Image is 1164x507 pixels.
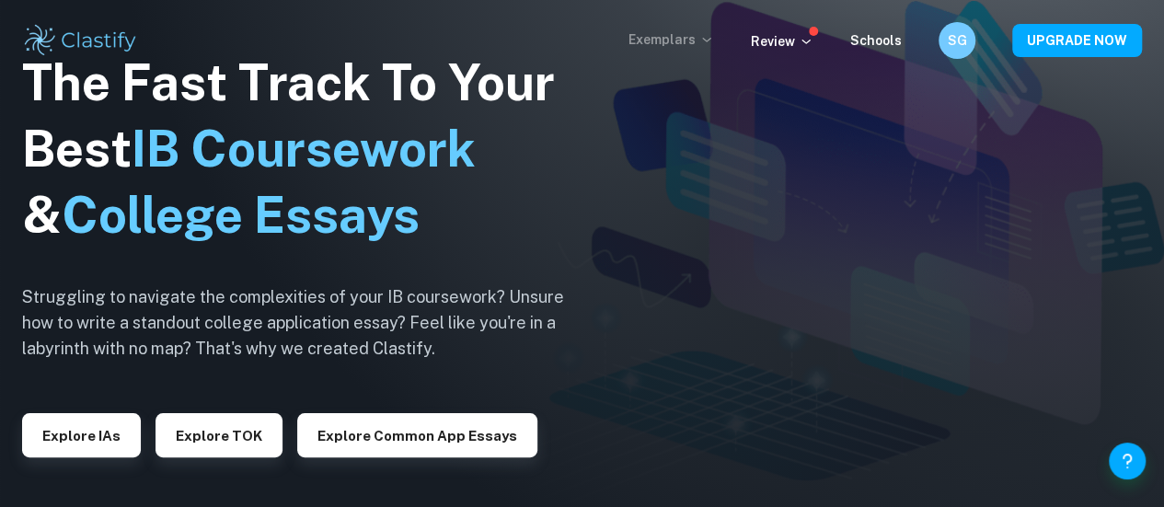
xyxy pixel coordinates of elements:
[22,22,139,59] img: Clastify logo
[132,120,476,178] span: IB Coursework
[1012,24,1142,57] button: UPGRADE NOW
[947,30,968,51] h6: SG
[628,29,714,50] p: Exemplars
[22,413,141,457] button: Explore IAs
[22,284,593,362] h6: Struggling to navigate the complexities of your IB coursework? Unsure how to write a standout col...
[939,22,975,59] button: SG
[156,426,282,444] a: Explore TOK
[156,413,282,457] button: Explore TOK
[297,426,537,444] a: Explore Common App essays
[751,31,813,52] p: Review
[22,426,141,444] a: Explore IAs
[1109,443,1146,479] button: Help and Feedback
[850,33,902,48] a: Schools
[297,413,537,457] button: Explore Common App essays
[22,50,593,248] h1: The Fast Track To Your Best &
[62,186,420,244] span: College Essays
